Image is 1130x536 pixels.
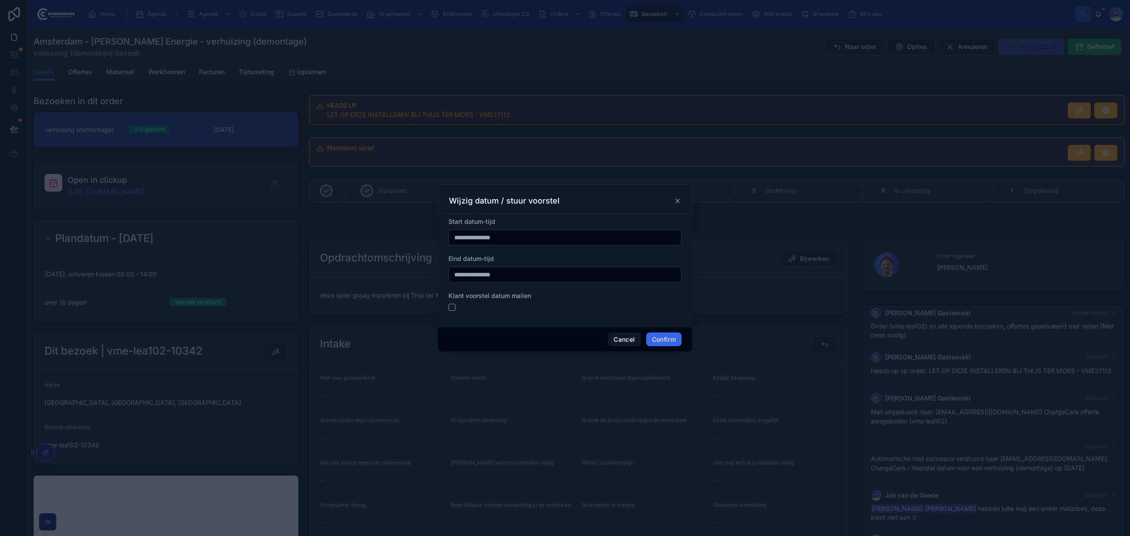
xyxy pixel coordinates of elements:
[449,196,560,206] h3: Wijzig datum / stuur voorstel
[646,332,682,347] button: Confirm
[448,255,494,262] span: Eind datum-tijd
[448,218,495,225] span: Start datum-tijd
[448,292,531,299] span: Klant voorstel datum mailen
[608,332,640,347] button: Cancel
